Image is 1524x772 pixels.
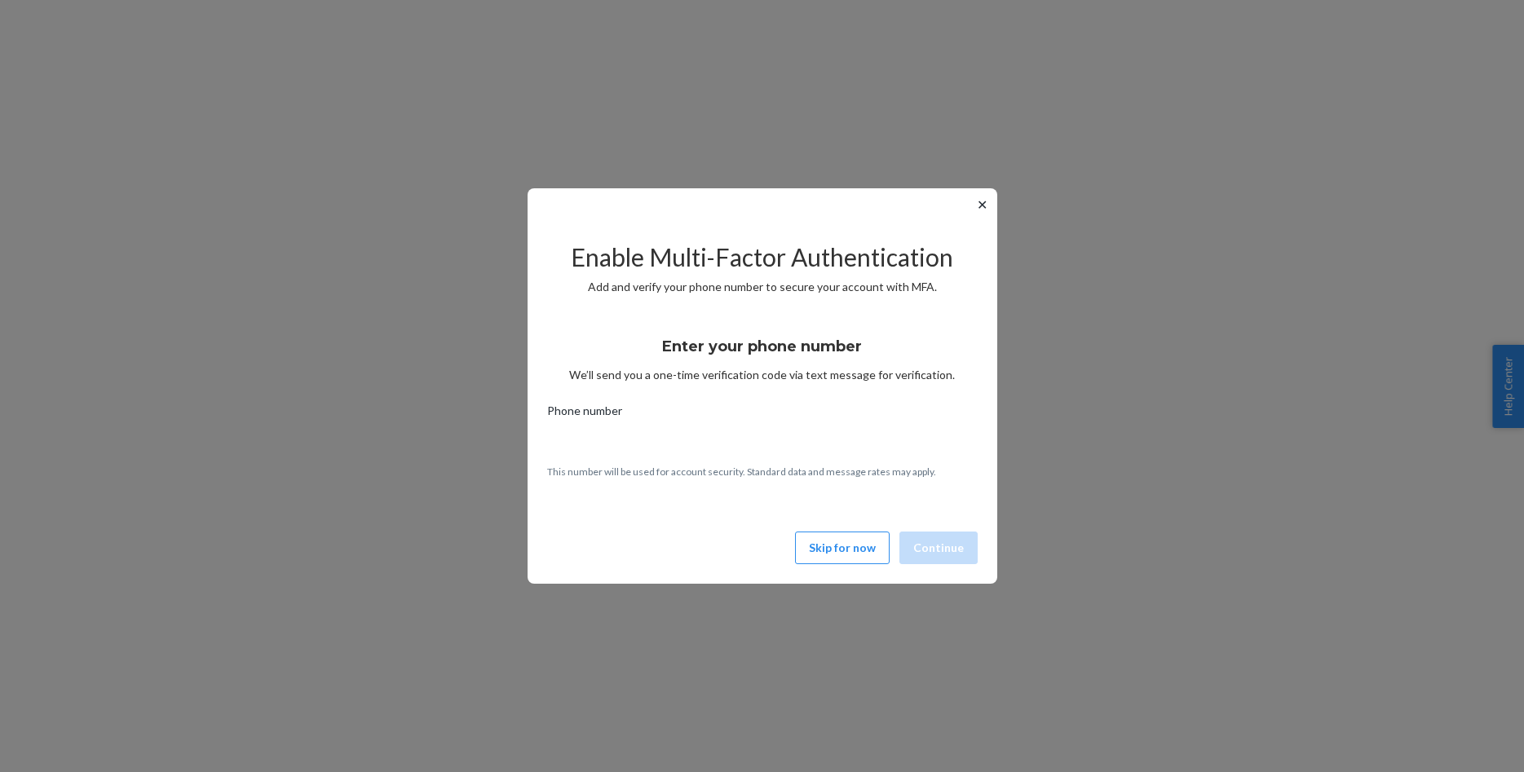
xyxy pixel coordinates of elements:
[547,403,622,426] span: Phone number
[795,532,890,564] button: Skip for now
[547,465,978,479] p: This number will be used for account security. Standard data and message rates may apply.
[974,195,991,214] button: ✕
[547,323,978,383] div: We’ll send you a one-time verification code via text message for verification.
[662,336,862,357] h3: Enter your phone number
[547,244,978,271] h2: Enable Multi-Factor Authentication
[547,279,978,295] p: Add and verify your phone number to secure your account with MFA.
[899,532,978,564] button: Continue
